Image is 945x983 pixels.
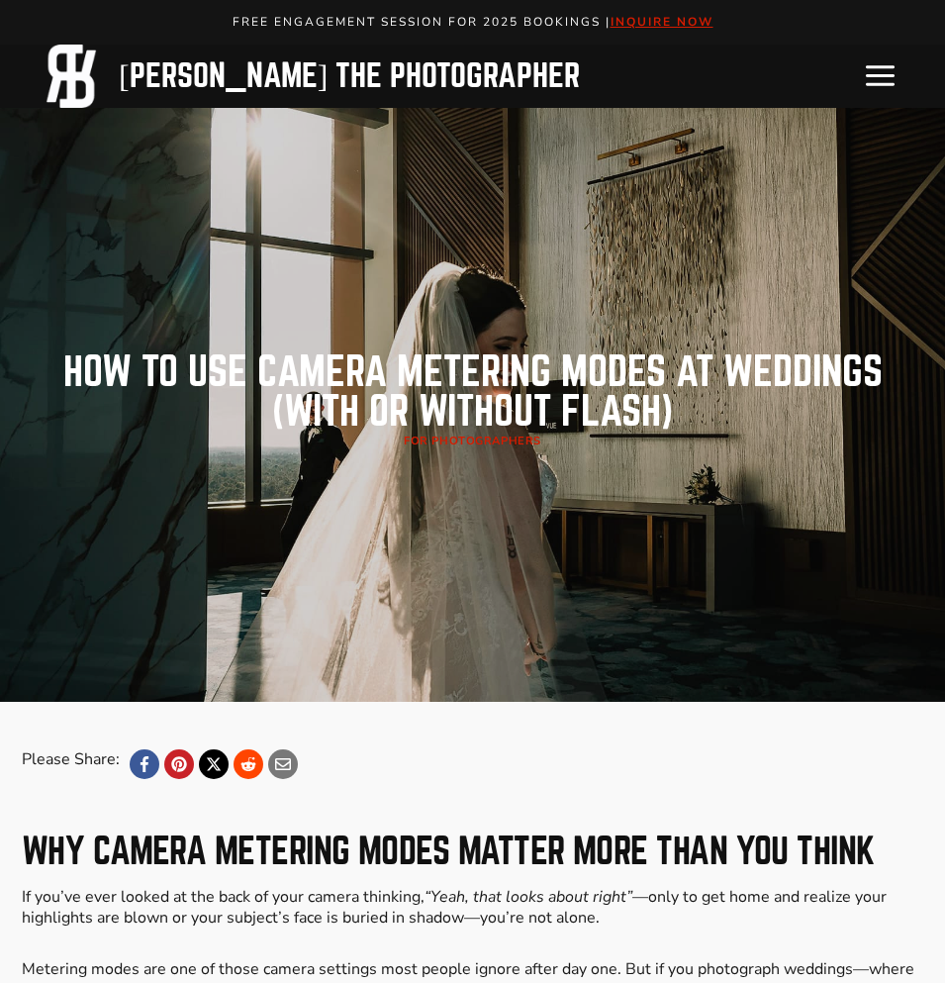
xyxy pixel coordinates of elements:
h1: How to Use Camera Metering Modes at Weddings (With or without flash) [22,352,924,432]
a: Reddit [234,749,263,779]
div: [PERSON_NAME] the Photographer [119,57,580,95]
img: Image of a blank white background suitable for graphic design or presentation purposes. [40,45,103,108]
a: inquire now [611,14,713,30]
a: Email [268,749,298,779]
a: Pinterest [164,749,194,779]
p: Free engagement session for 2025 Bookings | [22,12,924,33]
p: If you’ve ever looked at the back of your camera thinking, —only to get home and realize your hig... [22,887,924,929]
a: X [199,749,229,779]
a: [PERSON_NAME] the Photographer [40,45,580,108]
em: “Yeah, that looks about right” [425,886,632,908]
h2: Why Camera Metering Modes Matter More Than You Think [22,834,924,869]
a: For Photographers [404,434,541,448]
a: Facebook [130,749,159,779]
button: Open menu [854,53,905,99]
div: Please Share: [22,749,120,779]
